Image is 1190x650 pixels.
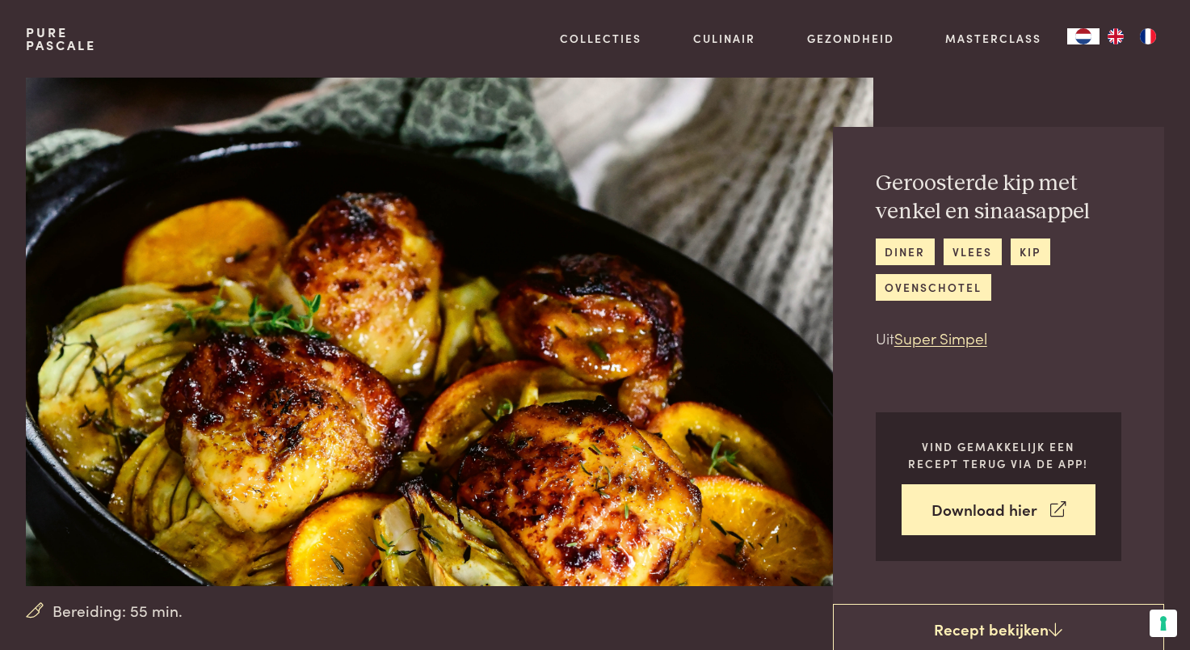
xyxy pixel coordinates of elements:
[876,327,1121,350] p: Uit
[894,327,987,348] a: Super Simpel
[1067,28,1100,44] div: Language
[26,26,96,52] a: PurePascale
[1011,238,1050,265] a: kip
[876,170,1121,226] h2: Geroosterde kip met venkel en sinaasappel
[1132,28,1164,44] a: FR
[807,30,894,47] a: Gezondheid
[945,30,1041,47] a: Masterclass
[1150,610,1177,637] button: Uw voorkeuren voor toestemming voor trackingtechnologieën
[560,30,641,47] a: Collecties
[902,438,1096,471] p: Vind gemakkelijk een recept terug via de app!
[26,78,873,586] img: Geroosterde kip met venkel en sinaasappel
[944,238,1002,265] a: vlees
[902,484,1096,535] a: Download hier
[1067,28,1164,44] aside: Language selected: Nederlands
[1100,28,1164,44] ul: Language list
[876,274,991,301] a: ovenschotel
[1067,28,1100,44] a: NL
[876,238,935,265] a: diner
[693,30,755,47] a: Culinair
[1100,28,1132,44] a: EN
[53,599,183,623] span: Bereiding: 55 min.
